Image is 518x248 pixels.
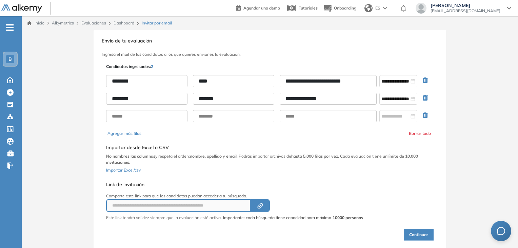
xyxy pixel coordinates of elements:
i: - [6,27,14,28]
span: Alkymetrics [52,20,74,25]
b: No nombres las columnas [106,154,155,159]
h5: Link de invitación [106,182,363,188]
img: arrow [383,7,387,10]
button: Onboarding [323,1,356,16]
button: Agregar más filas [107,130,141,137]
b: hasta 5.000 filas por vez [291,154,338,159]
p: Este link tendrá validez siempre que la evaluación esté activa. [106,215,222,221]
p: y respeta el orden: . Podrás importar archivos de . Cada evaluación tiene un . [106,153,434,165]
span: Agendar una demo [243,5,280,11]
button: Continuar [404,229,434,241]
a: Dashboard [114,20,134,25]
span: [PERSON_NAME] [431,3,500,8]
img: world [364,4,373,12]
button: Borrar todo [409,130,431,137]
b: nombre, apellido y email [190,154,237,159]
span: Tutoriales [299,5,318,11]
strong: 10000 personas [333,215,363,220]
a: Evaluaciones [81,20,106,25]
span: Importante: cada búsqueda tiene capacidad para máximo [223,215,363,221]
b: límite de 10.000 invitaciones [106,154,418,165]
span: [EMAIL_ADDRESS][DOMAIN_NAME] [431,8,500,14]
h5: Importar desde Excel o CSV [106,145,434,150]
span: Importar Excel/csv [106,167,141,173]
img: Logo [1,4,42,13]
span: Onboarding [334,5,356,11]
h3: Envío de tu evaluación [102,38,438,44]
span: ES [375,5,380,11]
h3: Ingresa el mail de los candidatos a los que quieres enviarles la evaluación. [102,52,438,57]
span: 2 [151,64,153,69]
p: Comparte este link para que los candidatos puedan acceder a tu búsqueda. [106,193,363,199]
span: B [8,56,12,62]
button: Importar Excel/csv [106,165,141,174]
a: Inicio [27,20,44,26]
span: message [497,227,505,235]
span: Invitar por email [142,20,172,26]
p: Candidatos ingresados: [106,64,153,70]
a: Agendar una demo [236,3,280,12]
